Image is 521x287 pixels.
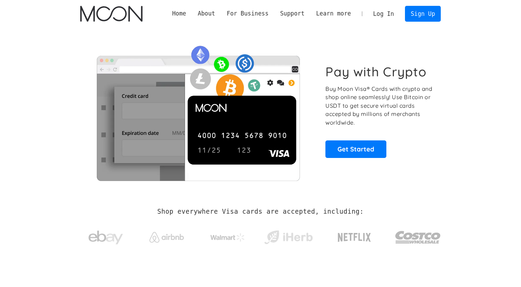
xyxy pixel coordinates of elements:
[221,9,274,18] div: For Business
[166,9,192,18] a: Home
[149,232,184,243] img: Airbnb
[274,9,310,18] div: Support
[395,217,441,254] a: Costco
[202,226,253,245] a: Walmart
[395,224,441,250] img: Costco
[325,85,433,127] p: Buy Moon Visa® Cards with crypto and shop online seamlessly! Use Bitcoin or USDT to get secure vi...
[337,229,372,246] img: Netflix
[141,225,192,246] a: Airbnb
[263,228,314,246] img: iHerb
[210,233,245,242] img: Walmart
[325,140,386,158] a: Get Started
[280,9,304,18] div: Support
[405,6,441,21] a: Sign Up
[316,9,351,18] div: Learn more
[324,222,385,249] a: Netflix
[367,6,400,21] a: Log In
[88,227,123,248] img: ebay
[80,220,132,252] a: ebay
[80,6,143,22] a: home
[157,208,364,215] h2: Shop everywhere Visa cards are accepted, including:
[198,9,215,18] div: About
[310,9,357,18] div: Learn more
[227,9,268,18] div: For Business
[325,64,427,79] h1: Pay with Crypto
[192,9,221,18] div: About
[80,41,316,181] img: Moon Cards let you spend your crypto anywhere Visa is accepted.
[263,222,314,250] a: iHerb
[80,6,143,22] img: Moon Logo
